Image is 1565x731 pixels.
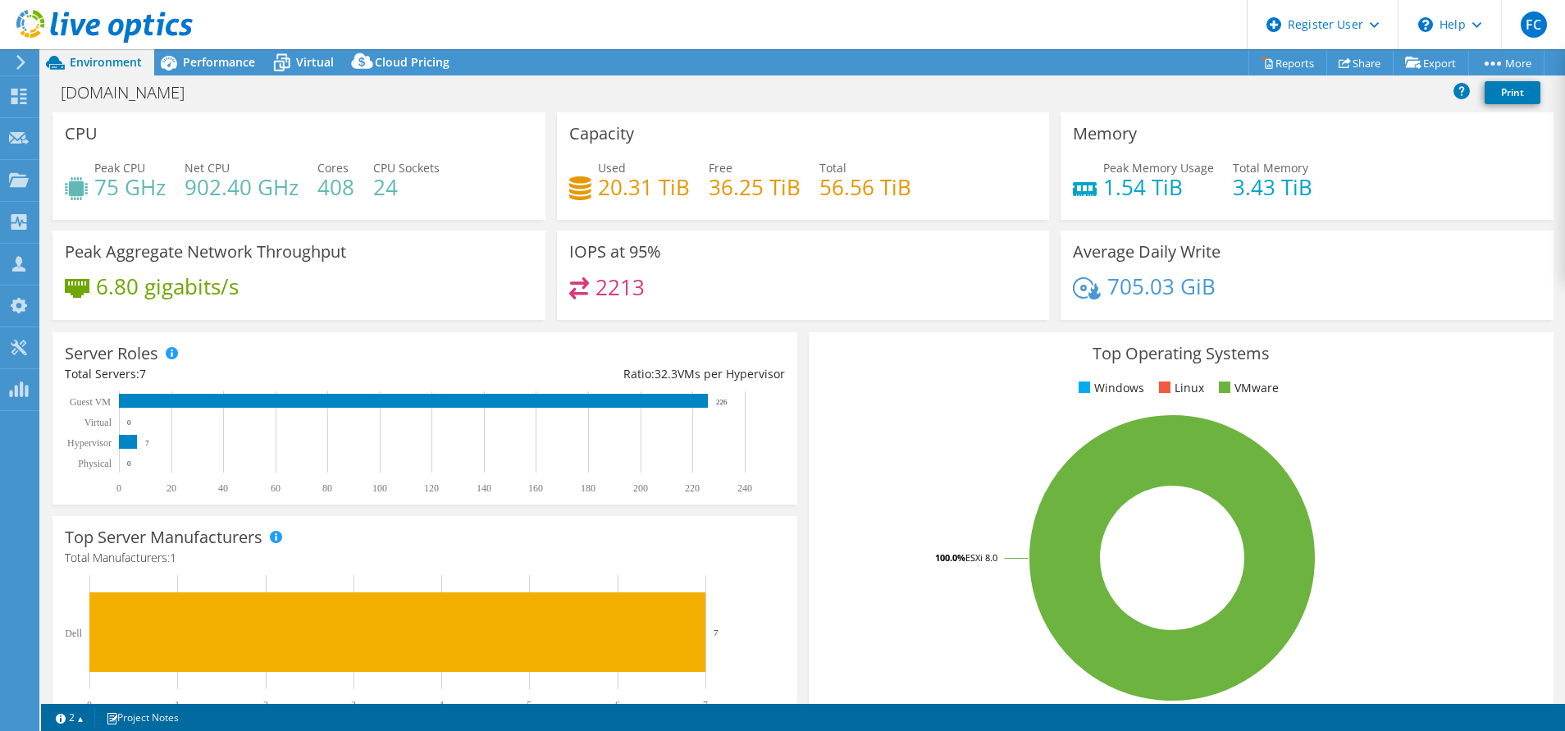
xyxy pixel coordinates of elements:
h4: 75 GHz [94,178,166,196]
a: Print [1485,81,1540,104]
a: Reports [1248,50,1327,75]
tspan: 100.0% [935,551,965,564]
h3: Peak Aggregate Network Throughput [65,243,346,261]
h4: 36.25 TiB [709,178,801,196]
h4: 20.31 TiB [598,178,690,196]
span: Total [819,160,846,176]
h4: 408 [317,178,354,196]
a: Share [1326,50,1394,75]
div: Total Servers: [65,365,425,383]
h3: Server Roles [65,345,158,363]
text: Dell [65,628,82,639]
text: 140 [477,482,491,494]
text: 6 [615,699,620,710]
text: 1 [175,699,180,710]
text: 60 [271,482,281,494]
li: Windows [1075,379,1144,397]
h4: Total Manufacturers: [65,549,785,567]
text: 240 [737,482,752,494]
span: Net CPU [185,160,230,176]
h3: Capacity [569,125,634,143]
h3: Top Server Manufacturers [65,528,262,546]
h3: Memory [1073,125,1137,143]
span: Used [598,160,626,176]
text: 40 [218,482,228,494]
a: Project Notes [94,707,190,728]
tspan: ESXi 8.0 [965,551,997,564]
text: 7 [145,439,149,447]
h4: 56.56 TiB [819,178,911,196]
span: Environment [70,54,142,70]
text: Physical [78,458,112,469]
span: CPU Sockets [373,160,440,176]
text: 0 [127,459,131,468]
text: Guest VM [70,396,111,408]
text: 0 [87,699,92,710]
text: 0 [116,482,121,494]
text: 5 [527,699,532,710]
text: 3 [351,699,356,710]
span: Cores [317,160,349,176]
text: 4 [439,699,444,710]
span: Total Memory [1233,160,1308,176]
h4: 1.54 TiB [1103,178,1214,196]
span: Free [709,160,732,176]
text: 120 [424,482,439,494]
h4: 2213 [595,278,645,296]
span: Performance [183,54,255,70]
h4: 902.40 GHz [185,178,299,196]
li: VMware [1215,379,1279,397]
text: 200 [633,482,648,494]
h3: Top Operating Systems [821,345,1541,363]
a: 2 [44,707,95,728]
text: Virtual [84,417,112,428]
span: 1 [170,550,176,565]
h3: Average Daily Write [1073,243,1221,261]
text: 80 [322,482,332,494]
a: More [1468,50,1544,75]
text: 7 [703,699,708,710]
span: Peak CPU [94,160,145,176]
h4: 24 [373,178,440,196]
h4: 3.43 TiB [1233,178,1312,196]
h4: 705.03 GiB [1107,277,1216,295]
h3: IOPS at 95% [569,243,661,261]
text: 226 [716,398,728,406]
span: 32.3 [655,366,678,381]
svg: \n [1418,17,1433,32]
text: 2 [263,699,268,710]
h4: 6.80 gigabits/s [96,277,239,295]
text: 7 [714,628,719,637]
text: 0 [127,418,131,427]
span: Peak Memory Usage [1103,160,1214,176]
text: 20 [167,482,176,494]
text: 100 [372,482,387,494]
text: Hypervisor [67,437,112,449]
li: Linux [1155,379,1204,397]
span: 7 [139,366,146,381]
a: Export [1393,50,1469,75]
span: Cloud Pricing [375,54,449,70]
h3: CPU [65,125,98,143]
span: FC [1521,11,1547,38]
span: Virtual [296,54,334,70]
text: 160 [528,482,543,494]
h1: [DOMAIN_NAME] [53,84,210,102]
text: 180 [581,482,595,494]
div: Ratio: VMs per Hypervisor [425,365,785,383]
text: 220 [685,482,700,494]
